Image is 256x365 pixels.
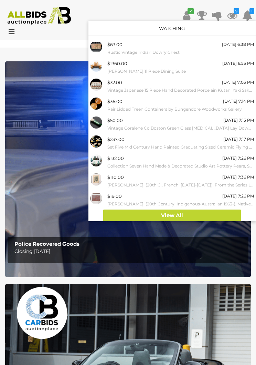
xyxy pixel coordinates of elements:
a: $63.00 [DATE] 6:38 PM Rustic Vintage Indian Dowry Chest [88,39,256,58]
small: Collection Seven Hand Made & Decorated Studio Art Pottery Pears, Some with [PERSON_NAME] [107,162,254,170]
img: 54368-1l.jpg [90,60,102,72]
a: $19.00 [DATE] 7:26 PM [PERSON_NAME], (20th Century, Indigenous-Australian,1963-), Native Web, Lim... [88,191,256,210]
img: 52661-39a.jpg [90,154,102,166]
img: Allbids.com.au [4,7,74,25]
img: 53913-175a.jpg [90,98,102,110]
a: 1 [242,9,253,22]
div: [DATE] 6:38 PM [222,41,254,48]
i: ✔ [188,8,194,14]
img: 54546-3a.jpg [90,41,102,53]
small: Vintage Coralene Co Boston Green Glass [MEDICAL_DATA] Lay Down Bottle with Lid [107,124,254,132]
small: [PERSON_NAME] 11 Piece Dining Suite [107,68,254,75]
img: 54279-12a.jpg [90,135,102,148]
img: 51143-157a.jpg [90,173,102,185]
small: Set Five Mid Century Hand Painted Graduating Sized Ceramic Flying Wall Ducks [107,143,254,151]
i: 9 [234,8,239,14]
img: 54185-6a.jpg [90,79,102,91]
small: [PERSON_NAME], (20th C., French, [DATE]-[DATE]), From the Series Les Conquerants (1949), Etching ... [107,181,254,189]
a: $32.00 [DATE] 7:03 PM Vintage Japanese 15 Piece Hand Decorated Porcelain Kutani Yaki Sake Set in ... [88,77,256,96]
span: $36.00 [107,99,122,104]
div: [DATE] 7:17 PM [223,135,254,143]
a: $110.00 [DATE] 7:36 PM [PERSON_NAME], (20th C., French, [DATE]-[DATE]), From the Series Les Conqu... [88,172,256,191]
div: [DATE] 7:26 PM [222,154,254,162]
img: 54279-17a.jpg [90,116,102,129]
span: $1360.00 [107,61,127,66]
a: $36.00 [DATE] 7:14 PM Pair Lidded Treen Containers by Bungendore Woodworks Gallery [88,96,256,115]
div: [DATE] 6:55 PM [222,60,254,67]
div: [DATE] 7:36 PM [222,173,254,181]
span: $132.00 [107,155,124,161]
span: $63.00 [107,42,122,47]
a: View All [103,210,241,222]
small: Rustic Vintage Indian Dowry Chest [107,49,254,56]
div: [DATE] 7:03 PM [222,79,254,86]
a: Watching [159,26,185,31]
span: $19.00 [107,193,122,199]
a: $1360.00 [DATE] 6:55 PM [PERSON_NAME] 11 Piece Dining Suite [88,58,256,77]
a: $132.00 [DATE] 7:26 PM Collection Seven Hand Made & Decorated Studio Art Pottery Pears, Some with... [88,153,256,172]
div: [DATE] 7:14 PM [223,98,254,105]
a: 9 [227,9,237,22]
i: 1 [249,8,254,14]
small: Vintage Japanese 15 Piece Hand Decorated Porcelain Kutani Yaki Sake Set in Original Case [107,87,254,94]
a: ✔ [182,9,192,22]
small: [PERSON_NAME], (20th Century, Indigenous-Australian,1963-), Native Web, Limited Edition [PERSON_N... [107,200,254,208]
img: 54282-2a.jpg [90,192,102,204]
div: [DATE] 7:15 PM [223,116,254,124]
span: $237.00 [107,136,125,142]
div: [DATE] 7:26 PM [222,192,254,200]
span: $50.00 [107,118,123,123]
a: $50.00 [DATE] 7:15 PM Vintage Coralene Co Boston Green Glass [MEDICAL_DATA] Lay Down Bottle with Lid [88,115,256,134]
a: $237.00 [DATE] 7:17 PM Set Five Mid Century Hand Painted Graduating Sized Ceramic Flying Wall Ducks [88,134,256,153]
span: $110.00 [107,174,124,180]
span: $32.00 [107,80,122,85]
small: Pair Lidded Treen Containers by Bungendore Woodworks Gallery [107,105,254,113]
